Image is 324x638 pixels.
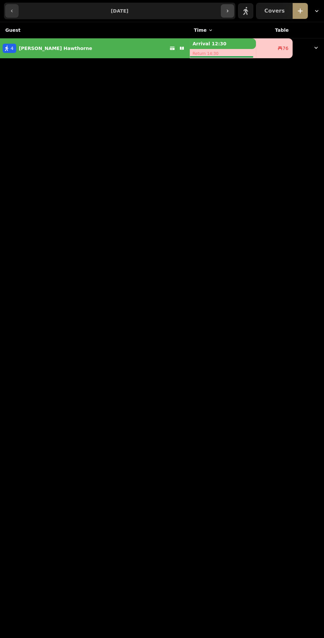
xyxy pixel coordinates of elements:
[256,3,293,19] button: Covers
[194,27,206,33] span: Time
[190,38,256,49] p: Arrival 12:30
[19,45,92,52] p: [PERSON_NAME] Hawthorne
[194,27,213,33] button: Time
[264,8,285,14] p: Covers
[256,22,293,38] th: Table
[11,45,14,52] span: 4
[190,49,256,58] p: Return 14:30
[282,45,288,52] span: 76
